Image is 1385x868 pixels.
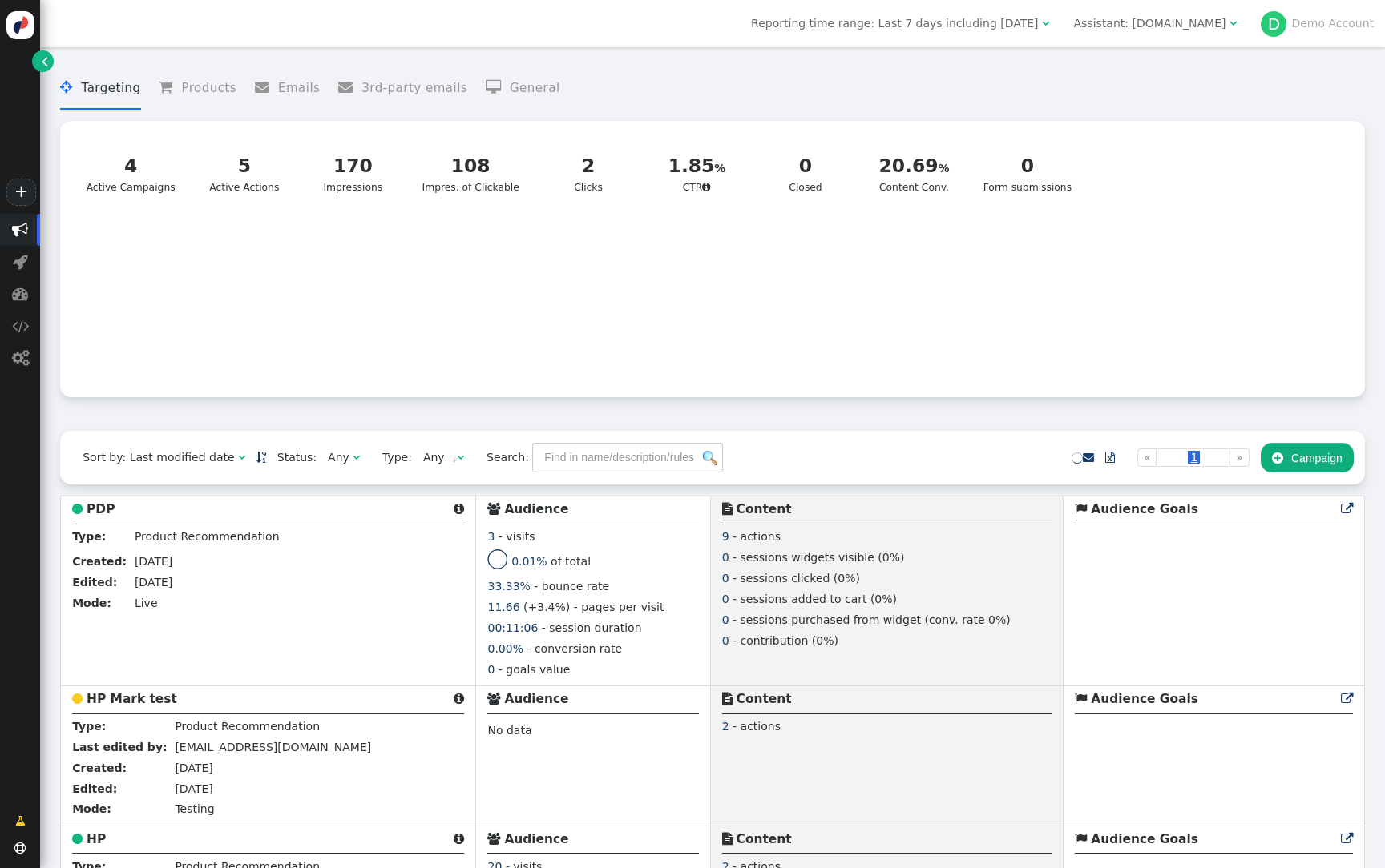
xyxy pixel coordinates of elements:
[527,642,622,655] span: - conversion rate
[703,451,717,465] img: icon_search.png
[1105,452,1115,463] span: 
[32,50,54,72] a: 
[549,152,628,195] div: Clicks
[12,350,29,366] span: 
[983,152,1072,180] div: 0
[313,152,393,195] div: Impressions
[454,833,464,845] span: 
[422,152,519,195] div: Impres. of Clickable
[722,530,729,543] span: 9
[454,503,464,515] span: 
[973,143,1081,205] a: 0Form submissions
[1341,693,1353,705] span: 
[766,152,846,195] div: Closed
[72,555,127,568] b: Created:
[733,572,860,585] span: - sessions clicked (0%)
[135,555,172,568] span: [DATE]
[159,80,181,94] span: 
[87,502,115,516] b: PDP
[1341,503,1353,515] span: 
[338,80,361,94] span: 
[72,762,127,774] b: Created:
[722,551,729,564] span: 0
[454,693,464,705] span: 
[1230,18,1237,29] span: 
[737,692,792,706] b: Content
[551,555,591,568] span: of total
[1075,693,1087,705] span: 
[733,551,904,564] span: - sessions widgets visible (0%)
[532,443,723,472] input: Find in name/description/rules
[1075,833,1087,845] span: 
[487,693,500,705] span: 
[504,832,568,846] b: Audience
[371,449,412,466] span: Type:
[1094,443,1126,472] a: 
[1341,832,1353,846] a: 
[76,143,185,205] a: 4Active Campaigns
[733,720,781,733] span: - actions
[648,143,746,205] a: 1.85CTR
[448,454,457,463] img: loading.gif
[256,451,266,464] a: 
[722,593,729,605] span: 0
[487,621,538,634] span: 00:11:06
[486,80,510,94] span: 
[205,152,285,195] div: Active Actions
[60,67,140,110] li: Targeting
[266,449,317,466] span: Status:
[766,152,846,180] div: 0
[72,597,111,609] b: Mode:
[487,580,530,593] span: 33.33%
[542,621,642,634] span: - session duration
[175,741,371,753] span: [EMAIL_ADDRESS][DOMAIN_NAME]
[87,152,176,195] div: Active Campaigns
[313,152,393,180] div: 170
[72,720,106,733] b: Type:
[1042,18,1049,29] span: 
[487,663,495,676] span: 0
[195,143,293,205] a: 5Active Actions
[737,832,792,846] b: Content
[175,720,320,733] span: Product Recommendation
[14,842,26,854] span: 
[499,530,535,543] span: - visits
[1261,443,1354,472] button: Campaign
[722,693,733,705] span: 
[412,143,529,205] a: 108Impres. of Clickable
[72,693,83,705] span: 
[722,720,729,733] span: 2
[328,449,349,466] div: Any
[12,222,28,238] span: 
[87,692,177,706] b: HP Mark test
[1188,451,1200,464] span: 1
[42,53,48,70] span: 
[486,67,560,110] li: General
[487,601,519,613] span: 11.66
[1230,448,1250,467] a: »
[733,634,838,647] span: - contribution (0%)
[87,832,106,846] b: HP
[353,452,360,463] span: 
[135,597,158,609] span: Live
[135,576,172,589] span: [DATE]
[72,576,117,589] b: Edited:
[423,449,445,466] div: Any
[874,152,954,195] div: Content Conv.
[874,152,954,180] div: 20.69
[1261,11,1286,37] div: D
[13,254,28,270] span: 
[751,17,1038,30] span: Reporting time range: Last 7 days including [DATE]
[1083,451,1094,464] a: 
[504,502,568,516] b: Audience
[733,613,1011,626] span: - sessions purchased from widget (conv. rate 0%)
[1083,452,1094,463] span: 
[205,152,285,180] div: 5
[12,318,29,334] span: 
[702,182,711,192] span: 
[1341,502,1353,516] a: 
[60,80,81,94] span: 
[6,11,34,39] img: logo-icon.svg
[733,530,781,543] span: - actions
[657,152,737,195] div: CTR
